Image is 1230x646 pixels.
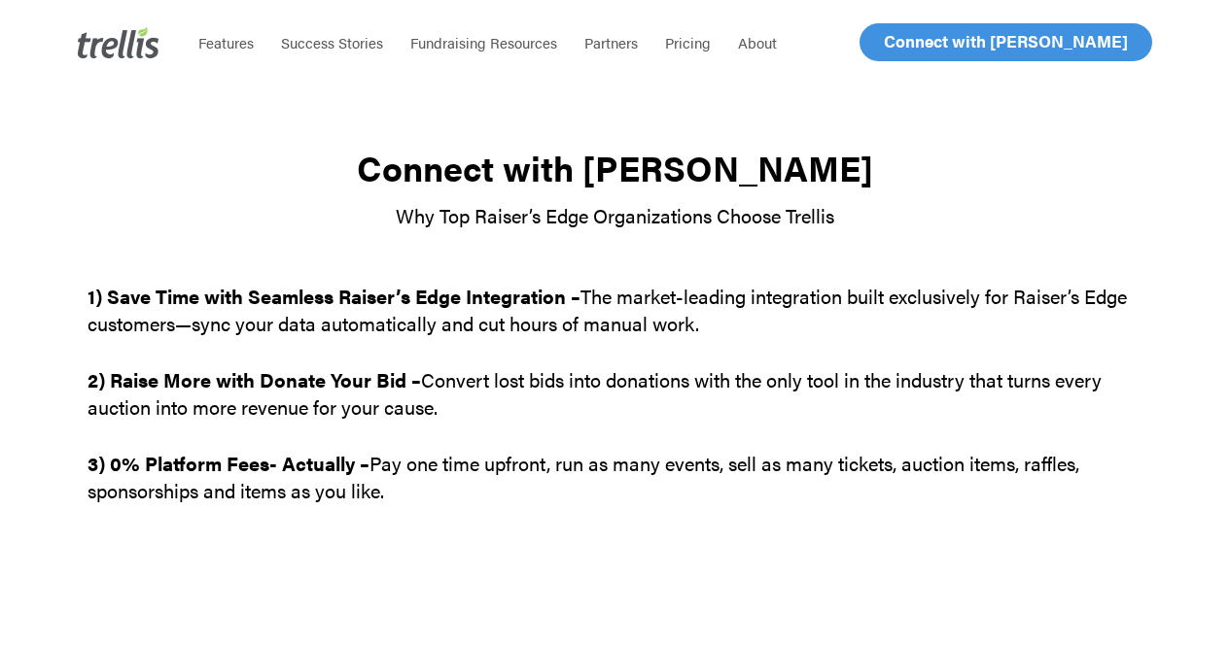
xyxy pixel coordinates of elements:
[410,32,557,52] span: Fundraising Resources
[860,23,1152,61] a: Connect with [PERSON_NAME]
[724,33,791,52] a: About
[88,282,580,310] strong: 1) Save Time with Seamless Raiser’s Edge Integration –
[198,32,254,52] span: Features
[185,33,267,52] a: Features
[267,33,397,52] a: Success Stories
[884,29,1128,52] span: Connect with [PERSON_NAME]
[584,32,638,52] span: Partners
[88,449,369,477] strong: 3) 0% Platform Fees- Actually –
[78,27,159,58] img: Trellis
[665,32,711,52] span: Pricing
[88,366,1142,450] p: Convert lost bids into donations with the only tool in the industry that turns every auction into...
[357,142,873,192] strong: Connect with [PERSON_NAME]
[88,202,1142,229] p: Why Top Raiser’s Edge Organizations Choose Trellis
[281,32,383,52] span: Success Stories
[651,33,724,52] a: Pricing
[738,32,777,52] span: About
[88,365,421,393] strong: 2) Raise More with Donate Your Bid –
[571,33,651,52] a: Partners
[88,450,1142,504] p: Pay one time upfront, run as many events, sell as many tickets, auction items, raffles, sponsorsh...
[88,283,1142,366] p: The market-leading integration built exclusively for Raiser’s Edge customers—sync your data autom...
[397,33,571,52] a: Fundraising Resources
